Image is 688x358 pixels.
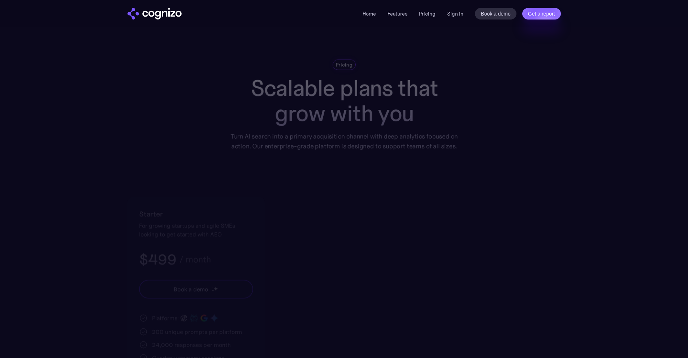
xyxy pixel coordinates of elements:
a: Book a demostarstarstar [139,280,253,298]
img: star [211,289,214,292]
div: Platforms: [152,314,179,322]
a: Home [363,10,376,17]
h3: $499 [139,250,176,269]
div: / month [179,255,211,264]
a: Pricing [419,10,436,17]
div: Turn AI search into a primary acquisition channel with deep analytics focused on action. Our ente... [225,131,463,151]
a: home [127,8,182,20]
div: Book a demo [173,285,208,293]
img: cognizo logo [127,8,182,20]
div: 200 unique prompts per platform [152,327,242,336]
a: Features [388,10,407,17]
img: star [213,286,218,291]
div: For growing startups and agile SMEs looking to get started with AEO [139,221,253,238]
img: star [211,287,212,288]
a: Get a report [522,8,561,20]
div: 24,000 responses per month [152,340,231,349]
h1: Scalable plans that grow with you [225,76,463,126]
h2: Starter [139,208,253,220]
a: Sign in [447,9,463,18]
div: Pricing [336,61,352,68]
a: Book a demo [475,8,516,20]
